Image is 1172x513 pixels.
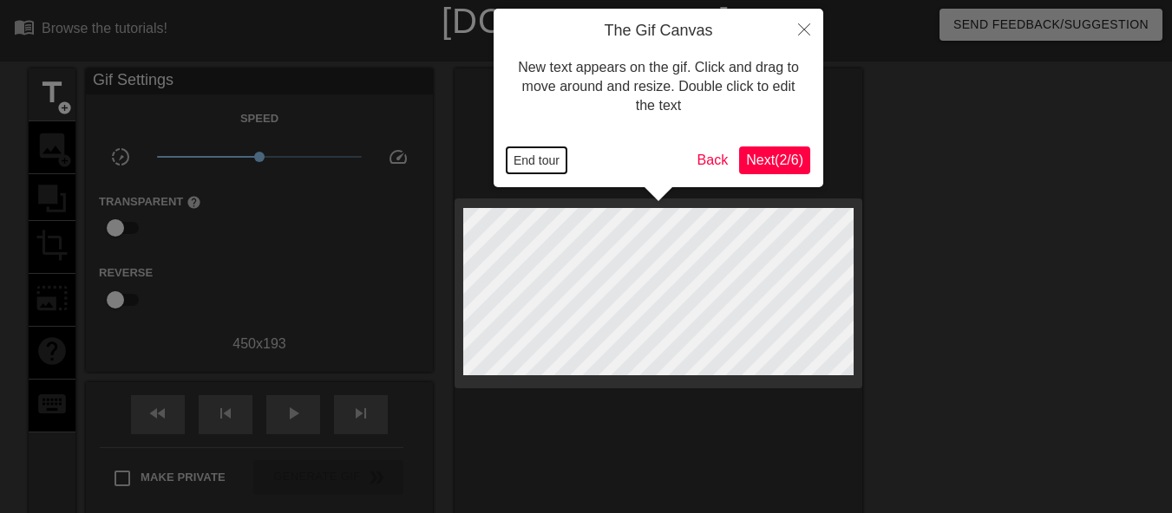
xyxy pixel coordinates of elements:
[507,41,810,133] div: New text appears on the gif. Click and drag to move around and resize. Double click to edit the text
[785,9,823,49] button: Close
[507,22,810,41] h4: The Gif Canvas
[746,153,803,167] span: Next ( 2 / 6 )
[691,146,736,174] button: Back
[507,147,566,173] button: End tour
[739,146,810,174] button: Next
